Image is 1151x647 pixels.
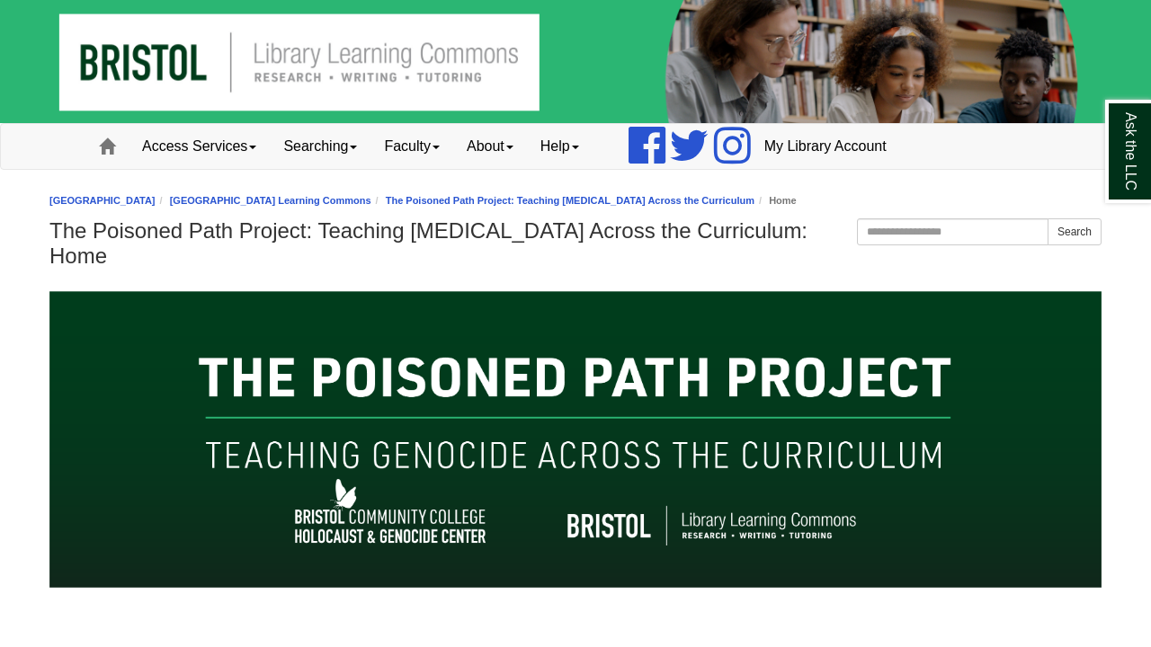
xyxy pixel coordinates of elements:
[1048,218,1102,245] button: Search
[49,218,1102,269] h1: The Poisoned Path Project: Teaching [MEDICAL_DATA] Across the Curriculum: Home
[49,195,156,206] a: [GEOGRAPHIC_DATA]
[49,192,1102,209] nav: breadcrumb
[453,124,527,169] a: About
[49,291,1102,588] img: Poisoned Path Project
[370,124,453,169] a: Faculty
[527,124,593,169] a: Help
[751,124,900,169] a: My Library Account
[129,124,270,169] a: Access Services
[386,195,754,206] a: The Poisoned Path Project: Teaching [MEDICAL_DATA] Across the Curriculum
[754,192,797,209] li: Home
[270,124,370,169] a: Searching
[170,195,371,206] a: [GEOGRAPHIC_DATA] Learning Commons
